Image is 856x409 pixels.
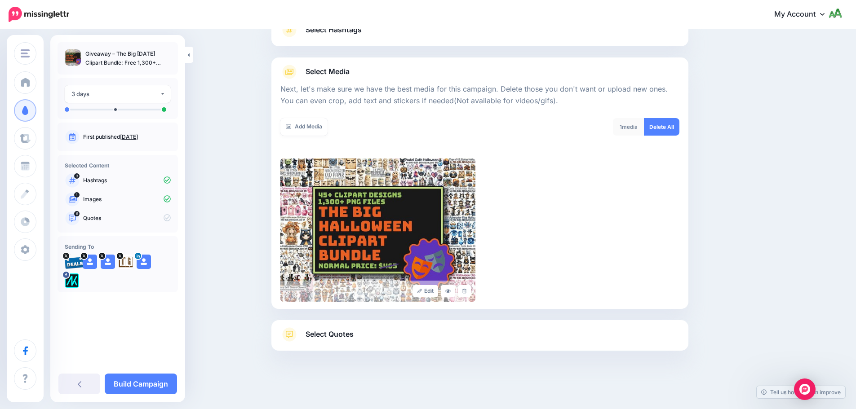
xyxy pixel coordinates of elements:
[137,255,151,269] img: user_default_image.png
[280,65,679,79] a: Select Media
[74,173,80,179] span: 3
[280,118,328,136] a: Add Media
[119,255,133,269] img: agK0rCH6-27705.jpg
[280,84,679,107] p: Next, let's make sure we have the best media for this campaign. Delete those you don't want or up...
[74,192,80,198] span: 1
[65,162,171,169] h4: Selected Content
[21,49,30,57] img: menu.png
[280,327,679,351] a: Select Quotes
[765,4,843,26] a: My Account
[65,85,171,103] button: 3 days
[65,49,81,66] img: 840f26d27aa856740f6295c9e858addd_thumb.jpg
[101,255,115,269] img: user_default_image.png
[114,108,117,111] li: A post will be sent on day 2
[620,123,622,130] span: 1
[162,107,166,112] li: A post will be sent on day 3
[74,211,80,216] span: 6
[794,378,816,400] div: Open Intercom Messenger
[413,285,439,297] a: Edit
[65,107,69,112] li: A post will be sent on day 0
[71,89,160,99] div: 3 days
[65,273,79,288] img: 300371053_782866562685722_1733786435366177641_n-bsa128417.png
[120,133,138,140] a: [DATE]
[280,79,679,302] div: Select Media
[306,328,354,340] span: Select Quotes
[280,158,475,302] img: 840f26d27aa856740f6295c9e858addd_large.jpg
[306,24,362,36] span: Select Hashtags
[83,195,171,203] p: Images
[65,255,84,269] img: 95cf0fca748e57b5e67bba0a1d8b2b21-27699.png
[613,118,644,136] div: media
[644,118,679,136] a: Delete All
[83,255,97,269] img: user_default_image.png
[83,176,171,185] p: Hashtags
[9,7,69,22] img: Missinglettr
[280,23,679,46] a: Select Hashtags
[83,133,171,141] p: First published
[85,49,171,67] p: Giveaway – The Big [DATE] Clipart Bundle: Free 1,300+ High‑Res PNGs from 46 Mini Bundles | Commer...
[306,66,350,78] span: Select Media
[65,243,171,250] h4: Sending To
[757,386,845,398] a: Tell us how we can improve
[83,214,171,222] p: Quotes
